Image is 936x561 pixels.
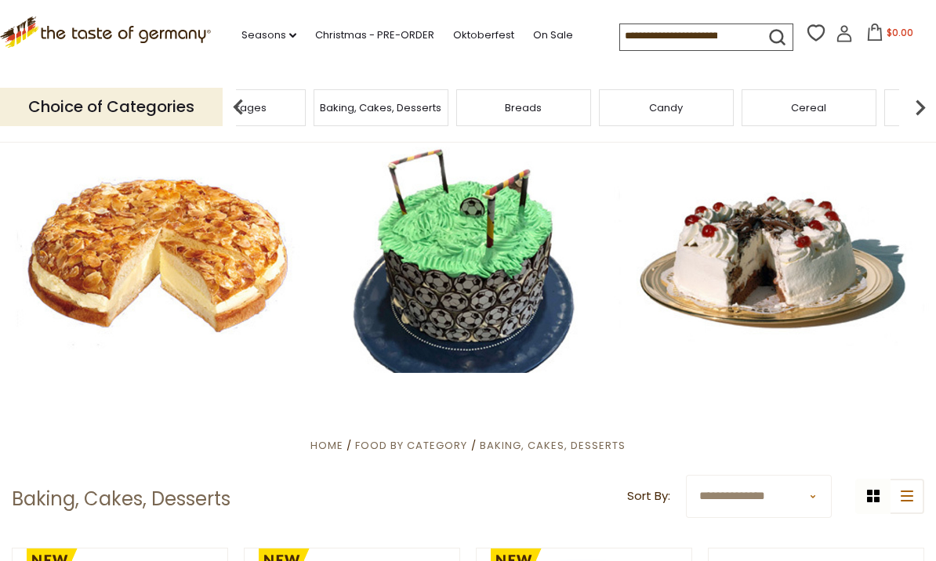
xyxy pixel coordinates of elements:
a: Home [310,438,343,453]
a: Food By Category [355,438,467,453]
a: Candy [649,102,683,114]
h1: Baking, Cakes, Desserts [12,487,230,511]
a: Baking, Cakes, Desserts [320,102,441,114]
a: Oktoberfest [453,27,514,44]
img: previous arrow [223,92,254,123]
a: Seasons [241,27,296,44]
a: Cereal [791,102,826,114]
a: Christmas - PRE-ORDER [315,27,434,44]
a: Baking, Cakes, Desserts [480,438,626,453]
a: Breads [505,102,542,114]
button: $0.00 [856,24,923,47]
img: next arrow [905,92,936,123]
span: $0.00 [887,26,913,39]
label: Sort By: [627,487,670,506]
a: On Sale [533,27,573,44]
